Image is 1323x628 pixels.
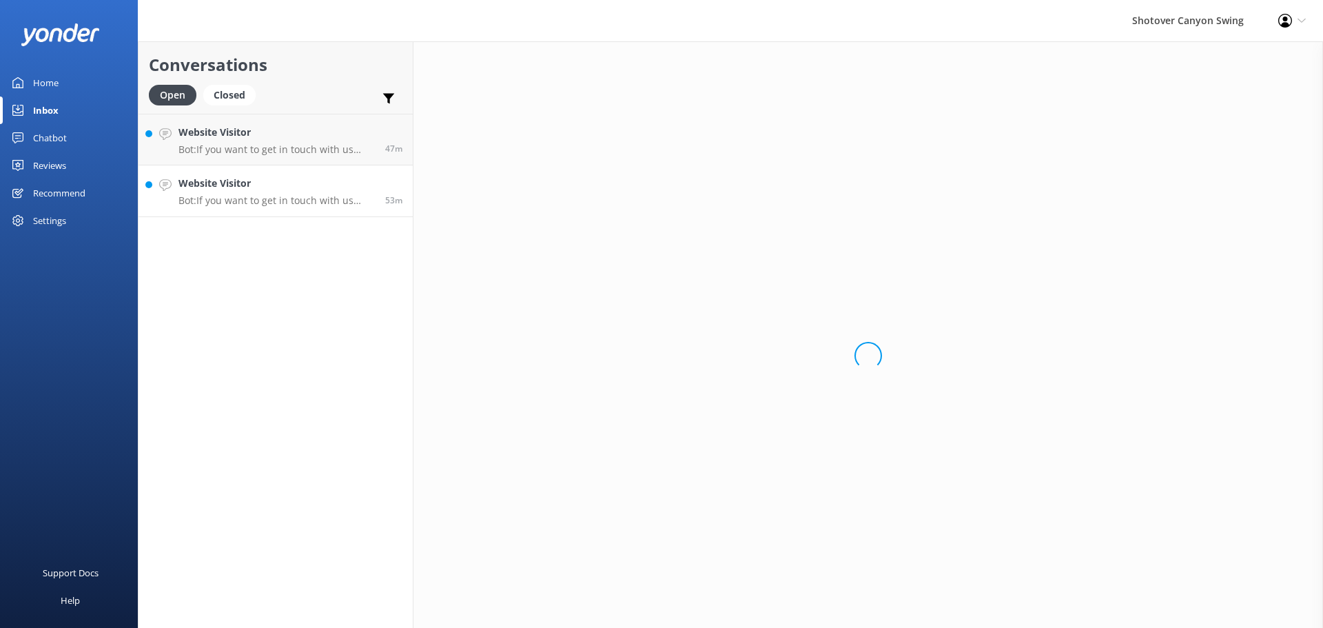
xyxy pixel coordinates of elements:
[149,85,196,105] div: Open
[33,124,67,152] div: Chatbot
[33,207,66,234] div: Settings
[43,559,99,587] div: Support Docs
[178,194,375,207] p: Bot: If you want to get in touch with us directly, you can email [EMAIL_ADDRESS][DOMAIN_NAME] or ...
[21,23,100,46] img: yonder-white-logo.png
[61,587,80,614] div: Help
[385,194,402,206] span: Oct 13 2025 11:45am (UTC +13:00) Pacific/Auckland
[178,125,375,140] h4: Website Visitor
[203,85,256,105] div: Closed
[178,176,375,191] h4: Website Visitor
[149,52,402,78] h2: Conversations
[139,114,413,165] a: Website VisitorBot:If you want to get in touch with us directly, you can email [EMAIL_ADDRESS][DO...
[149,87,203,102] a: Open
[33,97,59,124] div: Inbox
[33,69,59,97] div: Home
[385,143,402,154] span: Oct 13 2025 11:50am (UTC +13:00) Pacific/Auckland
[33,179,85,207] div: Recommend
[33,152,66,179] div: Reviews
[203,87,263,102] a: Closed
[139,165,413,217] a: Website VisitorBot:If you want to get in touch with us directly, you can email [EMAIL_ADDRESS][DO...
[178,143,375,156] p: Bot: If you want to get in touch with us directly, you can email [EMAIL_ADDRESS][DOMAIN_NAME] or ...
